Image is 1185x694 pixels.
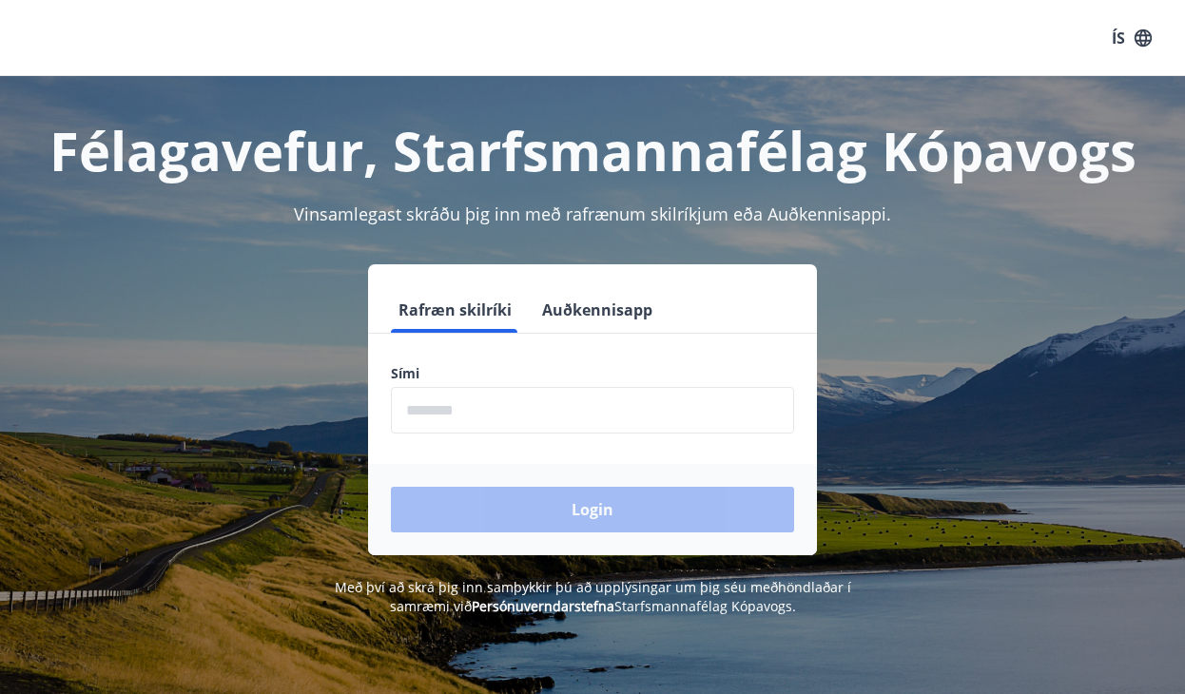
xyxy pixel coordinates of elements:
h1: Félagavefur, Starfsmannafélag Kópavogs [23,114,1162,186]
span: Með því að skrá þig inn samþykkir þú að upplýsingar um þig séu meðhöndlaðar í samræmi við Starfsm... [335,578,851,615]
button: ÍS [1101,21,1162,55]
button: Auðkennisapp [534,287,660,333]
a: Persónuverndarstefna [472,597,614,615]
span: Vinsamlegast skráðu þig inn með rafrænum skilríkjum eða Auðkennisappi. [294,202,891,225]
label: Sími [391,364,794,383]
button: Rafræn skilríki [391,287,519,333]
